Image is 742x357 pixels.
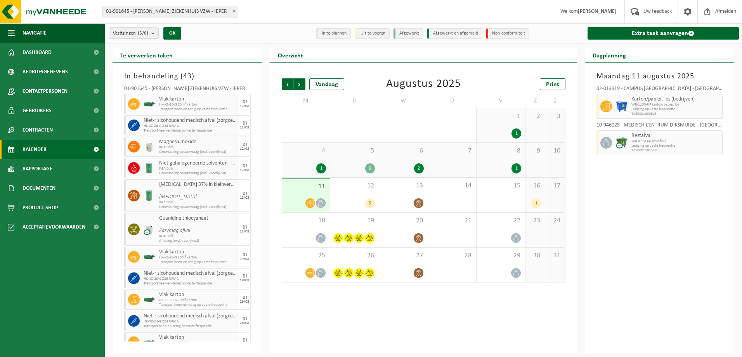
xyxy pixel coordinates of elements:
[432,182,473,190] span: 14
[23,120,53,140] span: Contracten
[309,78,344,90] div: Vandaag
[294,78,305,90] span: Volgende
[432,147,473,155] span: 7
[545,94,565,108] td: Z
[144,224,155,235] img: LP-LD-CU
[578,9,617,14] strong: [PERSON_NAME]
[240,279,249,282] div: 19/08
[529,251,541,260] span: 30
[240,147,249,151] div: 12/08
[383,182,424,190] span: 13
[159,228,190,234] i: Easymag afval
[159,139,237,145] span: Magnesiumoxide
[159,255,237,260] span: HK-XZ-20-G 20m³ karton
[144,124,237,128] span: HK-XZ-24-G Z24 NRMA
[355,28,390,39] li: Uit te voeren
[316,28,351,39] li: In te plannen
[240,168,249,172] div: 12/08
[23,23,47,43] span: Navigatie
[549,251,561,260] span: 31
[243,191,247,196] div: DI
[159,200,237,205] span: KGA Colli
[159,234,237,239] span: KGA Colli
[240,300,249,304] div: 26/08
[379,94,428,108] td: W
[240,104,249,108] div: 12/08
[144,270,237,277] span: Niet-risicohoudend medisch afval (zorgcentra)
[529,182,541,190] span: 16
[480,251,521,260] span: 29
[23,178,55,198] span: Documenten
[102,6,238,17] span: 01-901645 - JAN YPERMAN ZIEKENHUIS VZW - IEPER
[159,205,237,210] span: Omwisseling op aanvraag (excl. voorrijkost)
[240,321,249,325] div: 26/08
[480,147,521,155] span: 8
[365,198,375,208] div: 5
[159,194,197,200] i: [MEDICAL_DATA]
[159,239,237,243] span: Afhaling (excl. voorrijkost)
[486,28,529,39] li: Non-conformiteit
[243,225,247,230] div: DI
[631,144,721,148] span: Lediging op vaste frequentie
[511,163,521,173] div: 1
[159,96,237,102] span: Vlak karton
[286,112,326,121] span: 28
[631,112,721,116] span: T250001490613
[144,281,237,286] span: Transport heen-en-terug op vaste frequentie
[383,217,424,225] span: 20
[631,133,721,139] span: Restafval
[549,217,561,225] span: 24
[282,94,331,108] td: M
[631,139,721,144] span: WB-0770-CU restafval
[144,118,237,124] span: Niet-risicohoudend medisch afval (zorgcentra)
[596,86,723,94] div: 02-013919 - CAMPUS [GEOGRAPHIC_DATA] - [GEOGRAPHIC_DATA]
[144,128,237,133] span: Transport heen-en-terug op vaste frequentie
[334,147,375,155] span: 5
[159,145,237,150] span: KGA Colli
[144,162,155,174] img: LP-LD-00200-MET-21
[480,112,521,121] span: 1
[144,324,237,329] span: Transport heen-en-terug op vaste frequentie
[480,182,521,190] span: 15
[596,123,723,130] div: 10-946025 - MEDISCH CENTRUM DIKSMUIDE - [GEOGRAPHIC_DATA]
[183,73,192,80] span: 43
[432,217,473,225] span: 21
[616,137,628,149] img: WB-0770-CU
[243,164,247,168] div: DI
[243,274,247,279] div: DI
[144,277,237,281] span: HK-XZ-26-G Z26 NRMA
[549,147,561,155] span: 10
[109,27,159,39] button: Vestigingen(5/6)
[432,112,473,121] span: 31
[159,182,237,188] span: [MEDICAL_DATA] 37% in kleinverpakking
[144,254,155,260] img: HK-XZ-20-GN-01
[240,126,249,130] div: 12/08
[334,182,375,190] span: 12
[596,71,723,82] h3: Maandag 11 augustus 2025
[144,101,155,107] img: HK-XZ-20-GN-01
[334,112,375,121] span: 29
[159,150,237,154] span: Omwisseling op aanvraag (excl. voorrijkost)
[113,47,180,62] h2: Te verwerken taken
[529,217,541,225] span: 23
[549,182,561,190] span: 17
[286,251,326,260] span: 25
[432,251,473,260] span: 28
[240,230,249,234] div: 12/08
[144,297,155,303] img: HK-XZ-20-GN-01
[414,163,424,173] div: 2
[540,78,565,90] a: Print
[23,140,47,159] span: Kalender
[159,166,237,171] span: KGA Colli
[427,28,482,39] li: Afgewerkt en afgemeld
[428,94,477,108] td: D
[144,141,155,153] img: LP-LD-00030-HPE-21
[365,163,375,173] div: 6
[159,341,237,345] span: HK-XZ-20-G 20m³ karton
[243,121,247,126] div: DI
[631,96,721,102] span: Karton/papier, los (bedrijven)
[163,27,181,40] button: OK
[511,128,521,139] div: 1
[240,257,249,261] div: 19/08
[525,94,545,108] td: Z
